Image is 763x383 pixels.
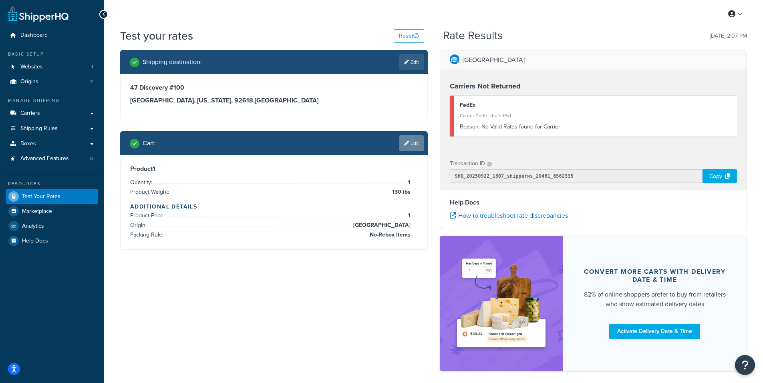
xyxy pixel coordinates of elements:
span: 1 [406,178,411,187]
span: Analytics [22,223,44,230]
span: Dashboard [20,32,48,39]
h3: 47 Discovery #100 [130,84,418,92]
span: Product Weight: [130,188,171,196]
div: Copy [703,169,737,183]
li: Origins [6,74,98,89]
h2: Rate Results [443,30,503,42]
span: Product Price: [130,211,167,220]
div: Basic Setup [6,51,98,58]
span: Quantity: [130,178,154,186]
div: 82% of online shoppers prefer to buy from retailers who show estimated delivery dates [582,290,728,309]
a: Shipping Rules [6,121,98,136]
h2: Shipping destination : [143,58,202,66]
span: Advanced Features [20,155,69,162]
h1: Test your rates [120,28,193,44]
a: Activate Delivery Date & Time [609,324,700,339]
span: Shipping Rules [20,125,58,132]
span: Origins [20,78,38,85]
button: Reset [394,29,424,43]
a: Dashboard [6,28,98,43]
li: Advanced Features [6,151,98,166]
button: Open Resource Center [735,355,755,375]
span: 1 [406,211,411,221]
div: No Valid Rates found for Carrier [460,121,731,132]
span: 3 [90,155,93,162]
a: Analytics [6,219,98,233]
span: Carriers [20,110,40,117]
p: [GEOGRAPHIC_DATA] [463,54,525,66]
span: 130 lbs [390,187,411,197]
a: Test Your Rates [6,189,98,204]
h3: Product 1 [130,165,418,173]
h4: Help Docs [450,198,737,207]
a: Origins2 [6,74,98,89]
span: Packing Rule: [130,231,165,239]
h4: Additional Details [130,203,418,211]
a: Edit [399,54,424,70]
a: Marketplace [6,204,98,219]
a: Carriers [6,106,98,121]
span: Boxes [20,140,36,147]
img: feature-image-ddt-36eae7f7280da8017bfb280eaccd9c446f90b1fe08728e4019434db127062ab4.png [452,248,551,359]
span: No-Rebox Items [368,230,411,240]
div: Manage Shipping [6,97,98,104]
p: [DATE] 2:07 PM [710,30,747,42]
li: Websites [6,60,98,74]
a: How to troubleshoot rate discrepancies [450,211,568,220]
p: Transaction ID [450,158,485,169]
span: Help Docs [22,238,48,245]
span: Test Your Rates [22,193,60,200]
a: Edit [399,135,424,151]
span: [GEOGRAPHIC_DATA] [351,221,411,230]
span: Origin: [130,221,149,229]
a: Boxes [6,136,98,151]
div: FedEx [460,100,731,111]
strong: Carriers Not Returned [450,81,521,91]
a: Websites1 [6,60,98,74]
span: 1 [91,64,93,70]
span: Reason: [460,122,480,131]
span: Websites [20,64,43,70]
a: Help Docs [6,234,98,248]
div: Carrier Code: shqfedEx1 [460,110,731,121]
h2: Cart : [143,140,156,147]
span: 2 [90,78,93,85]
h3: [GEOGRAPHIC_DATA], [US_STATE], 92618 , [GEOGRAPHIC_DATA] [130,96,418,104]
span: Marketplace [22,208,52,215]
div: Convert more carts with delivery date & time [582,268,728,284]
a: Advanced Features3 [6,151,98,166]
div: Resources [6,180,98,187]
